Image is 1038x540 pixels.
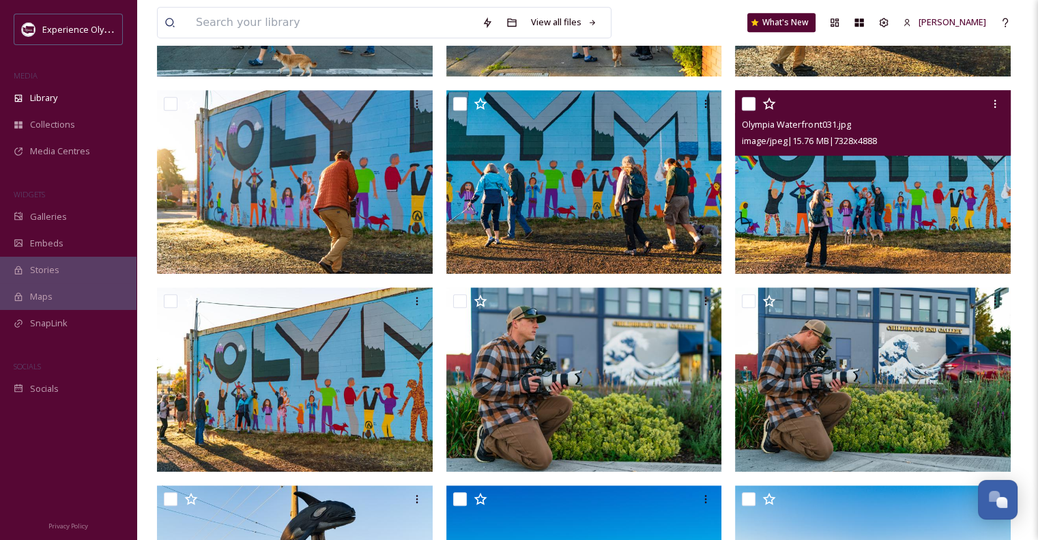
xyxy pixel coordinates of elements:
[978,480,1018,520] button: Open Chat
[30,264,59,276] span: Stories
[30,290,53,303] span: Maps
[30,145,90,158] span: Media Centres
[742,134,876,147] span: image/jpeg | 15.76 MB | 7328 x 4888
[30,118,75,131] span: Collections
[157,90,433,274] img: Olympia Waterfront033.jpg
[48,522,88,530] span: Privacy Policy
[735,90,1011,274] img: Olympia Waterfront031.jpg
[189,8,475,38] input: Search your library
[42,23,124,35] span: Experience Olympia
[22,23,35,36] img: download.jpeg
[742,118,850,130] span: Olympia Waterfront031.jpg
[30,91,57,104] span: Library
[14,361,41,371] span: SOCIALS
[524,9,604,35] a: View all files
[446,287,722,472] img: Olympia Waterfront029.jpg
[919,16,986,28] span: [PERSON_NAME]
[14,189,45,199] span: WIDGETS
[30,237,63,250] span: Embeds
[157,287,433,472] img: Olympia Waterfront030.jpg
[14,70,38,81] span: MEDIA
[735,287,1011,472] img: Olympia Waterfront028.jpg
[747,13,816,32] a: What's New
[30,210,67,223] span: Galleries
[30,317,68,330] span: SnapLink
[896,9,993,35] a: [PERSON_NAME]
[30,382,59,395] span: Socials
[446,90,722,274] img: Olympia Waterfront032.jpg
[48,517,88,533] a: Privacy Policy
